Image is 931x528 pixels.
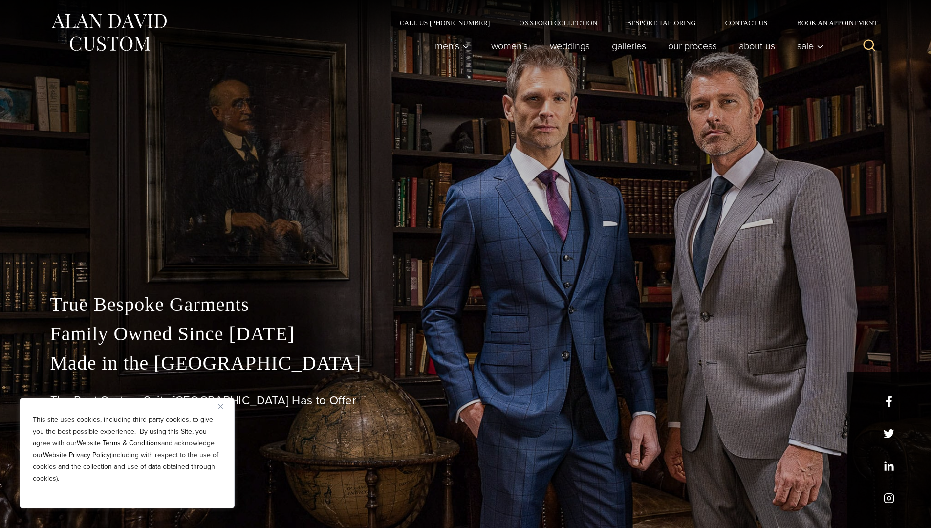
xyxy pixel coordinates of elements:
p: This site uses cookies, including third party cookies, to give you the best possible experience. ... [33,414,221,484]
h1: The Best Custom Suits [GEOGRAPHIC_DATA] Has to Offer [50,394,881,408]
span: Sale [797,41,823,51]
span: Men’s [435,41,469,51]
a: Book an Appointment [782,20,881,26]
a: Contact Us [711,20,782,26]
a: Our Process [657,36,728,56]
a: Website Terms & Conditions [77,438,161,448]
a: Galleries [601,36,657,56]
a: About Us [728,36,786,56]
img: Close [218,404,223,409]
a: Women’s [480,36,539,56]
a: Oxxford Collection [504,20,612,26]
a: Bespoke Tailoring [612,20,710,26]
a: Website Privacy Policy [43,450,110,460]
button: View Search Form [858,34,881,58]
nav: Secondary Navigation [385,20,881,26]
a: weddings [539,36,601,56]
nav: Primary Navigation [424,36,828,56]
p: True Bespoke Garments Family Owned Since [DATE] Made in the [GEOGRAPHIC_DATA] [50,290,881,378]
button: Close [218,400,230,412]
a: Call Us [PHONE_NUMBER] [385,20,505,26]
img: Alan David Custom [50,11,168,54]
